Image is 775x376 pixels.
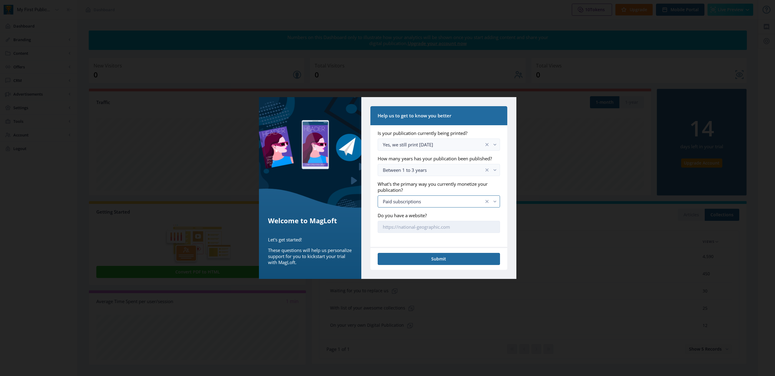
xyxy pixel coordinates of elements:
[378,139,500,151] button: Yes, we still print [DATE]clear
[484,142,490,148] nb-icon: clear
[383,141,484,148] div: Yes, we still print [DATE]
[383,166,484,174] div: Between 1 to 3 years
[268,247,353,265] p: These questions will help us personalize support for you to kickstart your trial with MagLoft.
[378,155,495,162] label: How many years has your publication been published?
[484,198,490,204] nb-icon: clear
[268,237,353,243] p: Let's get started!
[370,106,507,125] nb-card-header: Help us to get to know you better
[484,167,490,173] nb-icon: clear
[378,195,500,208] button: Paid subscriptionsclear
[378,221,500,233] input: https://national-geographic.com
[378,181,495,193] label: What's the primary way you currently monetize your publication?
[378,164,500,176] button: Between 1 to 3 yearsclear
[378,253,500,265] button: Submit
[268,216,353,225] h5: Welcome to MagLoft
[383,198,484,205] div: Paid subscriptions
[378,130,495,136] label: Is your publication currently being printed?
[378,212,495,218] label: Do you have a website?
